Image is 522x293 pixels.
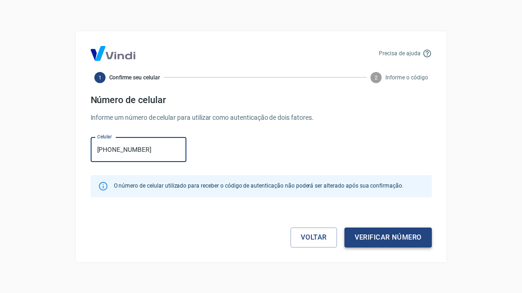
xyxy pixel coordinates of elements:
span: Confirme seu celular [109,73,160,82]
div: O número de celular utilizado para receber o código de autenticação não poderá ser alterado após ... [114,178,403,195]
text: 2 [375,74,377,80]
h4: Número de celular [91,94,432,105]
text: 1 [99,74,101,80]
a: Voltar [291,228,337,247]
p: Informe um número de celular para utilizar como autenticação de dois fatores. [91,113,432,123]
button: Verificar número [344,228,432,247]
p: Precisa de ajuda [379,49,420,58]
img: Logo Vind [91,46,135,61]
label: Celular [97,133,112,140]
span: Informe o código [385,73,428,82]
